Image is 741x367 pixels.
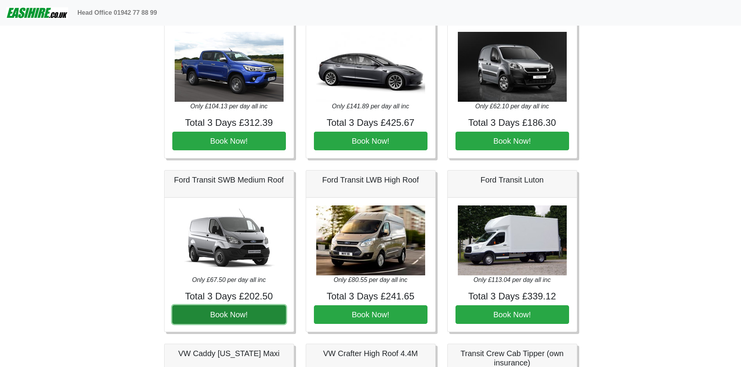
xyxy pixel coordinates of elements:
[314,305,427,324] button: Book Now!
[455,117,569,129] h4: Total 3 Days £186.30
[314,117,427,129] h4: Total 3 Days £425.67
[473,277,550,283] i: Only £113.04 per day all inc
[192,277,266,283] i: Only £67.50 per day all inc
[172,305,286,324] button: Book Now!
[6,5,68,21] img: easihire_logo_small.png
[314,349,427,358] h5: VW Crafter High Roof 4.4M
[455,132,569,150] button: Book Now!
[314,132,427,150] button: Book Now!
[458,205,567,275] img: Ford Transit Luton
[332,103,409,110] i: Only £141.89 per day all inc
[316,32,425,102] img: Tesla 3 240 mile range
[455,175,569,184] h5: Ford Transit Luton
[455,291,569,302] h4: Total 3 Days £339.12
[455,305,569,324] button: Book Now!
[74,5,160,21] a: Head Office 01942 77 88 99
[334,277,407,283] i: Only £80.55 per day all inc
[175,32,284,102] img: Toyota Hilux
[172,349,286,358] h5: VW Caddy [US_STATE] Maxi
[190,103,267,110] i: Only £104.13 per day all inc
[172,117,286,129] h4: Total 3 Days £312.39
[77,9,157,16] b: Head Office 01942 77 88 99
[316,205,425,275] img: Ford Transit LWB High Roof
[172,132,286,150] button: Book Now!
[172,291,286,302] h4: Total 3 Days £202.50
[475,103,549,110] i: Only £62.10 per day all inc
[175,205,284,275] img: Ford Transit SWB Medium Roof
[458,32,567,102] img: Peugeot Partner
[314,175,427,184] h5: Ford Transit LWB High Roof
[314,291,427,302] h4: Total 3 Days £241.65
[172,175,286,184] h5: Ford Transit SWB Medium Roof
